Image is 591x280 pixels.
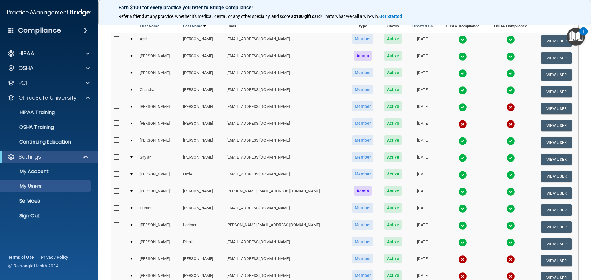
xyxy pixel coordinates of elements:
[137,134,181,151] td: [PERSON_NAME]
[379,14,403,19] a: Get Started
[352,85,374,94] span: Member
[181,100,224,117] td: [PERSON_NAME]
[224,151,346,168] td: [EMAIL_ADDRESS][DOMAIN_NAME]
[137,168,181,185] td: [PERSON_NAME]
[506,154,515,162] img: tick.e7d51cea.svg
[321,14,379,19] span: ! That's what we call a win-win.
[140,22,159,30] a: First Name
[119,5,571,10] p: Earn $100 for every practice you refer to Bridge Compliance!
[506,204,515,213] img: tick.e7d51cea.svg
[346,18,379,33] th: Type
[458,120,467,128] img: cross.ca9f0e7f.svg
[7,65,90,72] a: OSHA
[384,34,402,44] span: Active
[181,235,224,252] td: Pleak
[384,118,402,128] span: Active
[458,187,467,196] img: tick.e7d51cea.svg
[181,151,224,168] td: [PERSON_NAME]
[137,151,181,168] td: Skylar
[119,14,294,19] span: Refer a friend at any practice, whether it's medical, dental, or any other speciality, and score a
[352,135,374,145] span: Member
[352,220,374,230] span: Member
[384,254,402,263] span: Active
[458,255,467,264] img: cross.ca9f0e7f.svg
[137,117,181,134] td: [PERSON_NAME]
[506,238,515,247] img: tick.e7d51cea.svg
[224,252,346,269] td: [EMAIL_ADDRESS][DOMAIN_NAME]
[352,237,374,246] span: Member
[354,186,372,196] span: Admin
[506,35,515,44] img: tick.e7d51cea.svg
[458,238,467,247] img: tick.e7d51cea.svg
[224,100,346,117] td: [EMAIL_ADDRESS][DOMAIN_NAME]
[458,103,467,112] img: tick.e7d51cea.svg
[4,124,54,130] p: OSHA Training
[181,83,224,100] td: [PERSON_NAME]
[181,168,224,185] td: Hyde
[407,33,438,49] td: [DATE]
[541,137,572,148] button: View User
[506,255,515,264] img: cross.ca9f0e7f.svg
[384,203,402,213] span: Active
[412,22,433,30] a: Created On
[18,50,34,57] p: HIPAA
[506,86,515,95] img: tick.e7d51cea.svg
[224,134,346,151] td: [EMAIL_ADDRESS][DOMAIN_NAME]
[541,255,572,266] button: View User
[506,137,515,145] img: tick.e7d51cea.svg
[384,135,402,145] span: Active
[541,120,572,131] button: View User
[384,237,402,246] span: Active
[438,18,487,33] th: HIPAA Compliance
[407,49,438,66] td: [DATE]
[41,254,69,260] a: Privacy Policy
[384,220,402,230] span: Active
[541,204,572,216] button: View User
[384,68,402,77] span: Active
[541,221,572,233] button: View User
[407,83,438,100] td: [DATE]
[407,185,438,202] td: [DATE]
[4,168,88,175] p: My Account
[137,33,181,49] td: April
[18,65,34,72] p: OSHA
[181,33,224,49] td: [PERSON_NAME]
[181,49,224,66] td: [PERSON_NAME]
[352,118,374,128] span: Member
[352,254,374,263] span: Member
[7,94,90,101] a: OfficeSafe University
[181,117,224,134] td: [PERSON_NAME]
[181,252,224,269] td: [PERSON_NAME]
[8,263,58,269] span: Ⓒ Rectangle Health 2024
[407,66,438,83] td: [DATE]
[224,18,346,33] th: Email
[224,185,346,202] td: [PERSON_NAME][EMAIL_ADDRESS][DOMAIN_NAME]
[7,79,90,87] a: PCI
[352,101,374,111] span: Member
[384,51,402,61] span: Active
[379,18,407,33] th: Status
[224,83,346,100] td: [EMAIL_ADDRESS][DOMAIN_NAME]
[137,66,181,83] td: [PERSON_NAME]
[458,154,467,162] img: tick.e7d51cea.svg
[384,186,402,196] span: Active
[8,254,34,260] a: Terms of Use
[458,171,467,179] img: tick.e7d51cea.svg
[384,85,402,94] span: Active
[541,238,572,250] button: View User
[137,252,181,269] td: [PERSON_NAME]
[137,235,181,252] td: [PERSON_NAME]
[458,204,467,213] img: tick.e7d51cea.svg
[18,153,41,160] p: Settings
[458,86,467,95] img: tick.e7d51cea.svg
[137,100,181,117] td: [PERSON_NAME]
[567,28,585,46] button: Open Resource Center, 1 new notification
[352,68,374,77] span: Member
[4,109,55,116] p: HIPAA Training
[541,171,572,182] button: View User
[7,50,90,57] a: HIPAA
[487,18,534,33] th: OSHA Compliance
[407,151,438,168] td: [DATE]
[541,154,572,165] button: View User
[224,235,346,252] td: [EMAIL_ADDRESS][DOMAIN_NAME]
